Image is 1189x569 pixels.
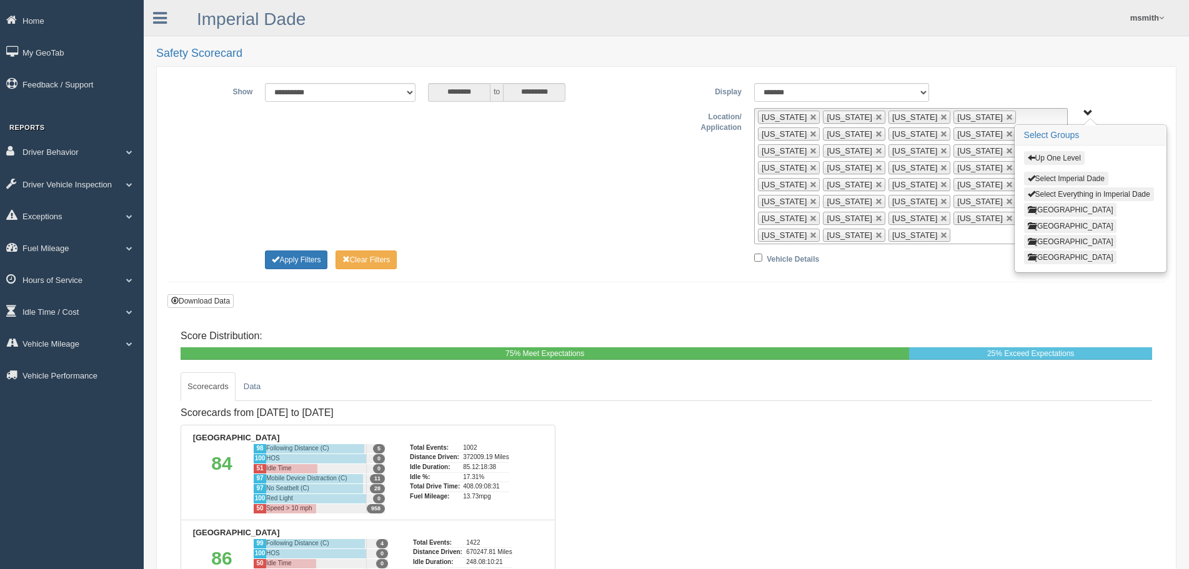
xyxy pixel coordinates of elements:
span: [US_STATE] [827,146,872,156]
div: 97 [253,473,266,483]
span: 4 [376,539,388,548]
div: 100 [253,493,266,503]
div: Total Drive Time: [410,482,460,492]
span: [US_STATE] [827,129,872,139]
div: 99 [253,538,266,548]
span: [US_STATE] [827,197,872,206]
span: [US_STATE] [762,230,807,240]
div: 1422 [466,538,512,548]
span: 0 [373,464,385,473]
span: [US_STATE] [762,163,807,172]
button: Change Filter Options [265,250,327,269]
button: [GEOGRAPHIC_DATA] [1024,203,1117,217]
a: Data [237,372,267,401]
span: to [490,83,503,102]
button: Select Everything in Imperial Dade [1024,187,1154,201]
span: 5 [373,444,385,453]
div: 98 [253,443,266,453]
button: Download Data [167,294,234,308]
span: 0 [376,549,388,558]
span: [US_STATE] [827,163,872,172]
div: 1002 [463,443,509,453]
span: [US_STATE] [827,180,872,189]
span: [US_STATE] [827,230,872,240]
span: [US_STATE] [957,129,1002,139]
b: [GEOGRAPHIC_DATA] [193,433,280,442]
div: Distance Driven: [410,452,460,462]
span: [US_STATE] [957,146,1002,156]
div: 100 [253,453,266,463]
div: 17.31% [463,472,509,482]
div: Idle %: [410,472,460,482]
label: Show [177,83,259,98]
span: [US_STATE] [762,197,807,206]
span: 0 [373,454,385,463]
span: [US_STATE] [762,112,807,122]
div: Idle Duration: [410,462,460,472]
div: 100 [253,548,266,558]
div: 50 [253,558,266,568]
div: 85.12:18:38 [463,462,509,472]
span: [US_STATE] [957,197,1002,206]
span: [US_STATE] [957,214,1002,223]
span: [US_STATE] [762,146,807,156]
div: 372009.19 Miles [463,452,509,462]
div: 51 [253,463,266,473]
label: Display [666,83,747,98]
span: 0 [373,494,385,503]
div: Distance Driven: [413,547,463,557]
span: [US_STATE] [827,112,872,122]
span: [US_STATE] [892,230,937,240]
button: [GEOGRAPHIC_DATA] [1024,219,1117,233]
h4: Scorecards from [DATE] to [DATE] [181,407,555,418]
span: [US_STATE] [957,112,1002,122]
button: Change Filter Options [336,250,397,269]
span: [US_STATE] [762,129,807,139]
b: [GEOGRAPHIC_DATA] [193,528,280,537]
span: 25% Exceed Expectations [987,349,1074,358]
span: [US_STATE] [762,180,807,189]
div: Idle Duration: [413,557,463,567]
span: [US_STATE] [762,214,807,223]
button: [GEOGRAPHIC_DATA] [1024,250,1117,264]
span: [US_STATE] [892,214,937,223]
div: 97 [253,483,266,493]
span: [US_STATE] [892,197,937,206]
button: Select Imperial Dade [1024,172,1108,186]
span: [US_STATE] [957,163,1002,172]
div: Total Events: [413,538,463,548]
a: Imperial Dade [197,9,306,29]
span: 958 [367,504,385,513]
button: [GEOGRAPHIC_DATA] [1024,235,1117,249]
div: 84 [191,443,253,513]
button: Up One Level [1024,151,1085,165]
span: [US_STATE] [892,146,937,156]
span: [US_STATE] [892,112,937,122]
div: 408.09:08:31 [463,482,509,492]
label: Vehicle Details [767,250,819,265]
span: [US_STATE] [892,163,937,172]
span: [US_STATE] [892,180,937,189]
span: 28 [370,484,385,493]
span: [US_STATE] [892,129,937,139]
span: 75% Meet Expectations [505,349,584,358]
h3: Select Groups [1015,126,1166,146]
span: 0 [376,559,388,568]
div: 248.08:10:21 [466,557,512,567]
div: 670247.81 Miles [466,547,512,557]
span: 11 [370,474,385,483]
span: [US_STATE] [957,180,1002,189]
div: Fuel Mileage: [410,492,460,502]
div: 13.73mpg [463,492,509,502]
div: Total Events: [410,443,460,453]
h2: Safety Scorecard [156,47,1177,60]
div: 50 [253,503,266,513]
label: Location/ Application [667,108,748,134]
a: Scorecards [181,372,236,401]
h4: Score Distribution: [181,330,1152,342]
span: [US_STATE] [827,214,872,223]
